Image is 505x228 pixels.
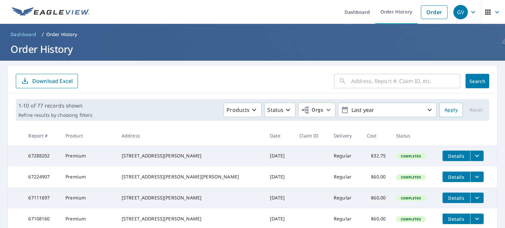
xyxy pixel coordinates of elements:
[60,145,116,166] td: Premium
[446,174,466,180] span: Details
[446,153,466,159] span: Details
[443,193,470,203] button: detailsBtn-67111697
[328,166,362,187] td: Regular
[8,29,39,40] a: Dashboard
[267,106,283,114] p: Status
[8,42,497,56] h1: Order History
[362,126,391,145] th: Cost
[224,103,262,117] button: Products
[264,103,296,117] button: Status
[18,102,92,110] p: 1-10 of 77 records shown
[328,145,362,166] td: Regular
[470,214,484,224] button: filesDropdownBtn-67108160
[265,145,294,166] td: [DATE]
[301,106,323,114] span: Orgs
[443,172,470,182] button: detailsBtn-67224907
[116,126,265,145] th: Address
[362,187,391,208] td: $60.00
[362,166,391,187] td: $60.00
[294,126,328,145] th: Claim ID
[470,151,484,161] button: filesDropdownBtn-67288202
[338,103,437,117] button: Last year
[23,126,60,145] th: Report #
[46,31,77,38] p: Order History
[439,103,463,117] button: Apply
[122,153,259,159] div: [STREET_ADDRESS][PERSON_NAME]
[11,31,36,38] span: Dashboard
[471,78,484,84] span: Search
[18,112,92,118] p: Refine results by choosing filters
[328,126,362,145] th: Delivery
[122,216,259,222] div: [STREET_ADDRESS][PERSON_NAME]
[122,195,259,201] div: [STREET_ADDRESS][PERSON_NAME]
[362,145,391,166] td: $32.75
[122,174,259,180] div: [STREET_ADDRESS][PERSON_NAME][PERSON_NAME]
[397,154,425,158] span: Completed
[397,196,425,200] span: Completed
[397,175,425,179] span: Completed
[23,166,60,187] td: 67224907
[397,217,425,221] span: Completed
[23,187,60,208] td: 67111697
[453,5,468,19] div: GV
[443,151,470,161] button: detailsBtn-67288202
[12,7,89,17] img: EV Logo
[445,106,458,114] span: Apply
[328,187,362,208] td: Regular
[265,166,294,187] td: [DATE]
[470,172,484,182] button: filesDropdownBtn-67224907
[265,126,294,145] th: Date
[446,216,466,222] span: Details
[60,187,116,208] td: Premium
[298,103,335,117] button: Orgs
[227,106,250,114] p: Products
[466,74,489,88] button: Search
[446,195,466,201] span: Details
[8,29,497,40] nav: breadcrumb
[16,74,78,88] button: Download Excel
[32,77,73,85] p: Download Excel
[349,104,426,116] p: Last year
[23,145,60,166] td: 67288202
[42,31,44,38] li: /
[421,5,447,19] a: Order
[470,193,484,203] button: filesDropdownBtn-67111697
[351,72,460,90] input: Address, Report #, Claim ID, etc.
[265,187,294,208] td: [DATE]
[60,126,116,145] th: Product
[391,126,437,145] th: Status
[60,166,116,187] td: Premium
[443,214,470,224] button: detailsBtn-67108160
